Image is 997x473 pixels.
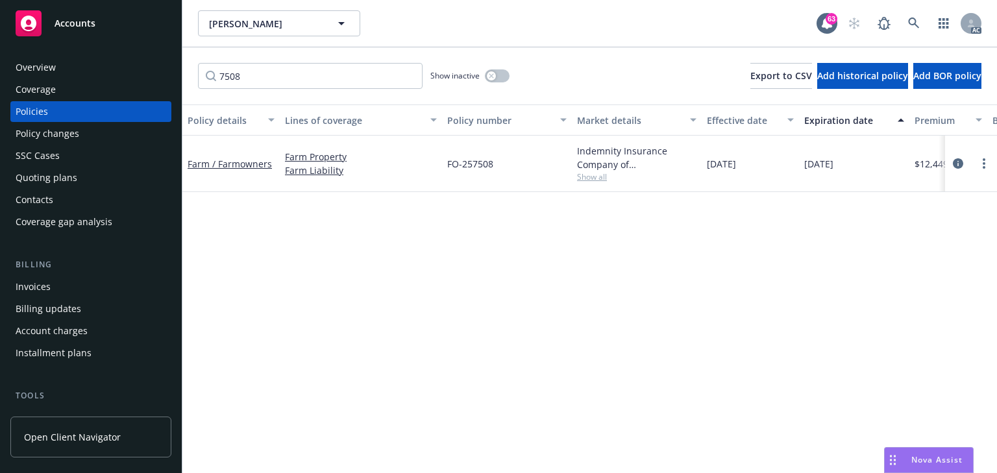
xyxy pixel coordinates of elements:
div: Indemnity Insurance Company of [GEOGRAPHIC_DATA], Chubb Group [577,144,696,171]
div: Overview [16,57,56,78]
span: Show inactive [430,70,480,81]
span: [DATE] [707,157,736,171]
a: Farm / Farmowners [188,158,272,170]
div: SSC Cases [16,145,60,166]
button: Nova Assist [884,447,974,473]
a: Report a Bug [871,10,897,36]
a: Invoices [10,276,171,297]
div: Coverage gap analysis [16,212,112,232]
button: Premium [909,104,987,136]
button: Policy details [182,104,280,136]
a: Search [901,10,927,36]
div: Premium [915,114,968,127]
span: FO-257508 [447,157,493,171]
span: Accounts [55,18,95,29]
a: Accounts [10,5,171,42]
button: [PERSON_NAME] [198,10,360,36]
div: Expiration date [804,114,890,127]
div: Contacts [16,189,53,210]
a: Coverage gap analysis [10,212,171,232]
div: Billing [10,258,171,271]
div: Policy number [447,114,552,127]
a: Billing updates [10,298,171,319]
div: Policy changes [16,123,79,144]
div: Tools [10,389,171,402]
div: Invoices [16,276,51,297]
span: Add BOR policy [913,69,981,82]
button: Effective date [702,104,799,136]
a: more [976,156,992,171]
a: Switch app [931,10,957,36]
a: Quoting plans [10,167,171,188]
div: 63 [826,13,837,25]
span: Show all [577,171,696,182]
div: Installment plans [16,343,92,363]
div: Billing updates [16,298,81,319]
button: Export to CSV [750,63,812,89]
span: Open Client Navigator [24,430,121,444]
div: Policy details [188,114,260,127]
div: Market details [577,114,682,127]
a: Farm Liability [285,164,437,177]
div: Effective date [707,114,780,127]
a: circleInformation [950,156,966,171]
a: Contacts [10,189,171,210]
div: Quoting plans [16,167,77,188]
input: Filter by keyword... [198,63,423,89]
div: Coverage [16,79,56,100]
button: Add BOR policy [913,63,981,89]
button: Lines of coverage [280,104,442,136]
button: Add historical policy [817,63,908,89]
span: Export to CSV [750,69,812,82]
a: Farm Property [285,150,437,164]
div: Policies [16,101,48,122]
a: Account charges [10,321,171,341]
span: [DATE] [804,157,833,171]
a: Policy changes [10,123,171,144]
span: Add historical policy [817,69,908,82]
span: Nova Assist [911,454,963,465]
span: [PERSON_NAME] [209,17,321,30]
div: Account charges [16,321,88,341]
a: Installment plans [10,343,171,363]
div: Drag to move [885,448,901,472]
a: Policies [10,101,171,122]
button: Expiration date [799,104,909,136]
a: Start snowing [841,10,867,36]
div: Lines of coverage [285,114,423,127]
button: Policy number [442,104,572,136]
a: Overview [10,57,171,78]
a: SSC Cases [10,145,171,166]
span: $12,449.00 [915,157,961,171]
button: Market details [572,104,702,136]
a: Coverage [10,79,171,100]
